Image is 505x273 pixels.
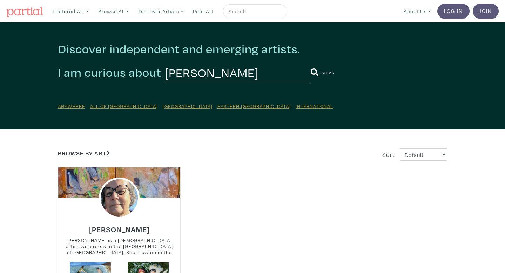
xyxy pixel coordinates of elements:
[135,4,187,19] a: Discover Artists
[322,68,335,76] a: Clear
[58,65,161,80] h2: I am curious about
[58,237,180,256] small: [PERSON_NAME] is a [DEMOGRAPHIC_DATA] artist with roots in the [GEOGRAPHIC_DATA] of [GEOGRAPHIC_D...
[49,4,92,19] a: Featured Art
[89,225,150,234] h6: [PERSON_NAME]
[58,149,110,157] a: Browse by Art
[296,103,333,109] a: International
[95,4,132,19] a: Browse All
[228,7,281,16] input: Search
[190,4,217,19] a: Rent Art
[163,103,213,109] a: [GEOGRAPHIC_DATA]
[99,178,140,218] img: phpThumb.php
[400,4,434,19] a: About Us
[90,103,158,109] a: All of [GEOGRAPHIC_DATA]
[89,223,150,231] a: [PERSON_NAME]
[58,41,447,56] h2: Discover independent and emerging artists.
[322,70,335,75] small: Clear
[382,151,395,159] span: Sort
[437,4,470,19] a: Log In
[473,4,499,19] a: Join
[217,103,291,109] a: Eastern [GEOGRAPHIC_DATA]
[58,103,85,109] a: Anywhere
